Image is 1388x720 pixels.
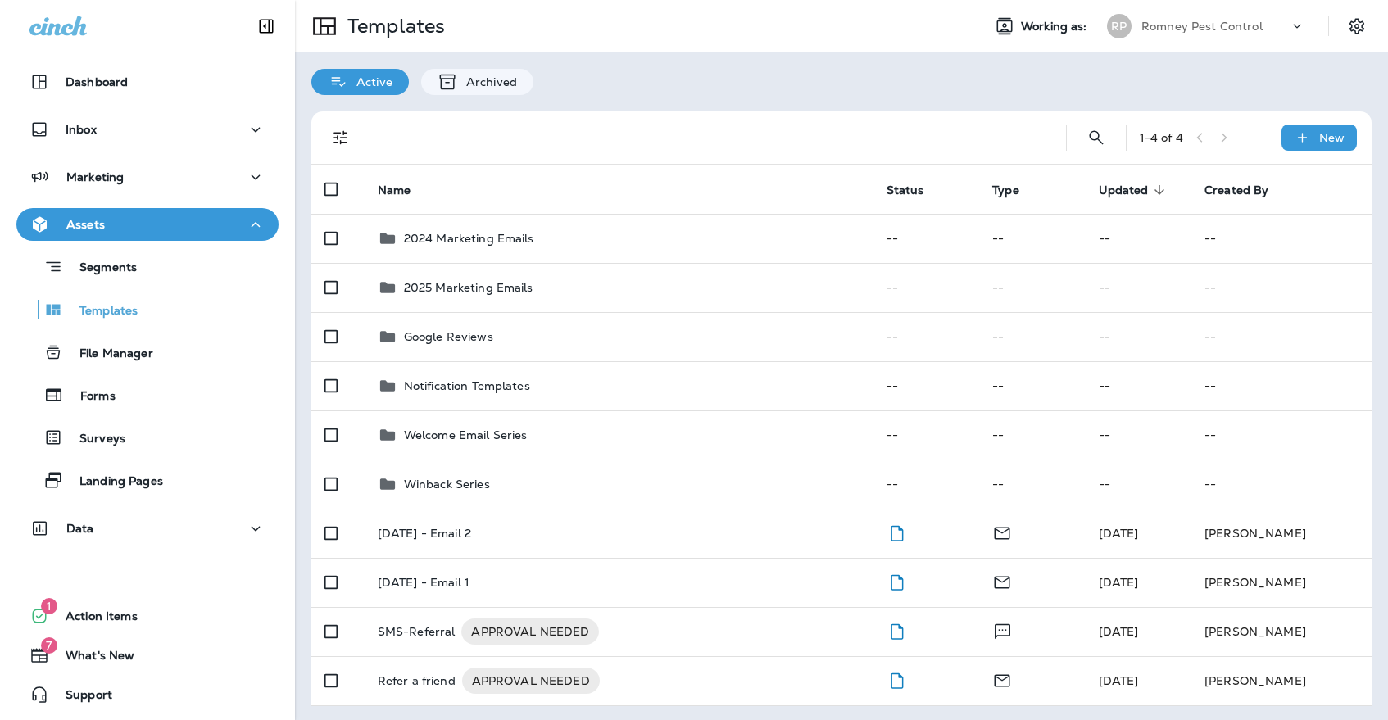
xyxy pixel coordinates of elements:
[16,113,279,146] button: Inbox
[979,214,1085,263] td: --
[16,161,279,193] button: Marketing
[404,281,533,294] p: 2025 Marketing Emails
[873,460,979,509] td: --
[887,573,907,588] span: Draft
[404,379,530,392] p: Notification Templates
[404,232,534,245] p: 2024 Marketing Emails
[63,474,163,490] p: Landing Pages
[1099,183,1149,197] span: Updated
[404,330,493,343] p: Google Reviews
[1342,11,1372,41] button: Settings
[1080,121,1113,154] button: Search Templates
[16,512,279,545] button: Data
[49,609,138,629] span: Action Items
[1191,410,1372,460] td: --
[404,428,528,442] p: Welcome Email Series
[243,10,289,43] button: Collapse Sidebar
[49,649,134,668] span: What's New
[1021,20,1091,34] span: Working as:
[887,524,907,539] span: Draft
[66,522,94,535] p: Data
[1099,673,1139,688] span: Maddie Madonecsky
[992,573,1012,588] span: Email
[1086,263,1191,312] td: --
[1086,361,1191,410] td: --
[992,183,1019,197] span: Type
[16,249,279,284] button: Segments
[16,378,279,412] button: Forms
[16,292,279,327] button: Templates
[887,623,907,637] span: Draft
[1141,20,1263,33] p: Romney Pest Control
[49,688,112,708] span: Support
[64,389,116,405] p: Forms
[461,618,599,645] div: APPROVAL NEEDED
[873,410,979,460] td: --
[1191,312,1372,361] td: --
[873,263,979,312] td: --
[873,361,979,410] td: --
[462,672,600,689] span: APPROVAL NEEDED
[16,639,279,672] button: 7What's New
[992,672,1012,686] span: Email
[979,410,1085,460] td: --
[378,183,433,197] span: Name
[873,312,979,361] td: --
[41,637,57,654] span: 7
[378,576,469,589] p: [DATE] - Email 1
[378,618,456,645] p: SMS-Referral
[63,432,125,447] p: Surveys
[378,183,411,197] span: Name
[1204,183,1290,197] span: Created By
[887,672,907,686] span: Draft
[1140,131,1183,144] div: 1 - 4 of 4
[979,460,1085,509] td: --
[1191,656,1372,705] td: [PERSON_NAME]
[1107,14,1132,38] div: RP
[16,420,279,455] button: Surveys
[63,304,138,319] p: Templates
[66,123,97,136] p: Inbox
[1191,460,1372,509] td: --
[887,183,946,197] span: Status
[1191,361,1372,410] td: --
[1204,183,1268,197] span: Created By
[1086,214,1191,263] td: --
[992,183,1041,197] span: Type
[16,66,279,98] button: Dashboard
[66,170,124,183] p: Marketing
[887,183,924,197] span: Status
[348,75,392,88] p: Active
[458,75,517,88] p: Archived
[1191,214,1372,263] td: --
[1086,410,1191,460] td: --
[979,263,1085,312] td: --
[66,75,128,88] p: Dashboard
[41,598,57,614] span: 1
[1191,509,1372,558] td: [PERSON_NAME]
[16,335,279,369] button: File Manager
[1191,558,1372,607] td: [PERSON_NAME]
[1319,131,1345,144] p: New
[979,361,1085,410] td: --
[1099,624,1139,639] span: Maddie Madonecsky
[324,121,357,154] button: Filters
[1099,575,1139,590] span: Maddie Madonecsky
[461,623,599,640] span: APPROVAL NEEDED
[1191,263,1372,312] td: --
[462,668,600,694] div: APPROVAL NEEDED
[1086,460,1191,509] td: --
[992,623,1013,637] span: Text
[66,218,105,231] p: Assets
[16,208,279,241] button: Assets
[63,346,153,362] p: File Manager
[873,214,979,263] td: --
[341,14,445,38] p: Templates
[63,260,137,277] p: Segments
[378,668,456,694] p: Refer a friend
[1099,526,1139,541] span: Maddie Madonecsky
[404,478,490,491] p: Winback Series
[1086,312,1191,361] td: --
[16,600,279,632] button: 1Action Items
[1099,183,1170,197] span: Updated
